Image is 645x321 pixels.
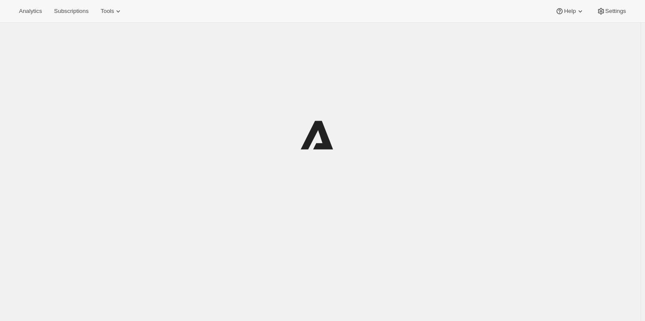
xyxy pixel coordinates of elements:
button: Analytics [14,5,47,17]
button: Tools [95,5,128,17]
span: Subscriptions [54,8,88,15]
span: Tools [101,8,114,15]
span: Settings [605,8,626,15]
button: Help [550,5,589,17]
span: Help [564,8,576,15]
button: Settings [592,5,631,17]
span: Analytics [19,8,42,15]
button: Subscriptions [49,5,94,17]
